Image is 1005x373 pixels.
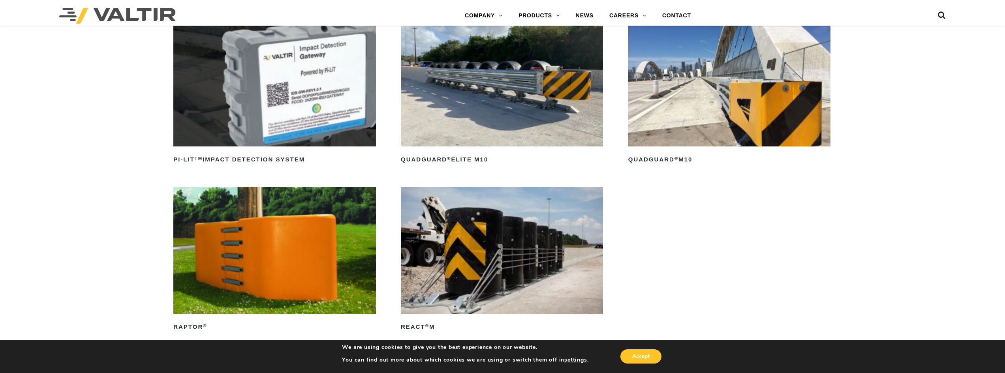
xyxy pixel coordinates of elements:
[342,344,588,351] p: We are using cookies to give you the best experience on our website.
[628,154,830,166] h2: QuadGuard M10
[59,8,176,24] img: Valtir
[173,154,376,166] h2: PI-LIT Impact Detection System
[401,154,603,166] h2: QuadGuard Elite M10
[195,156,203,161] sup: TM
[620,349,661,364] button: Accept
[457,8,511,24] a: COMPANY
[401,187,603,333] a: REACT®M
[425,323,429,328] sup: ®
[173,20,376,166] a: PI-LITTMImpact Detection System
[674,156,678,161] sup: ®
[628,20,830,166] a: QuadGuard®M10
[601,8,654,24] a: CAREERS
[568,8,601,24] a: NEWS
[654,8,699,24] a: CONTACT
[564,356,587,364] button: settings
[173,321,376,334] h2: RAPTOR
[401,321,603,334] h2: REACT M
[342,356,588,364] p: You can find out more about which cookies we are using or switch them off in .
[447,156,451,161] sup: ®
[173,187,376,333] a: RAPTOR®
[203,323,207,328] sup: ®
[401,20,603,166] a: QuadGuard®Elite M10
[511,8,568,24] a: PRODUCTS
